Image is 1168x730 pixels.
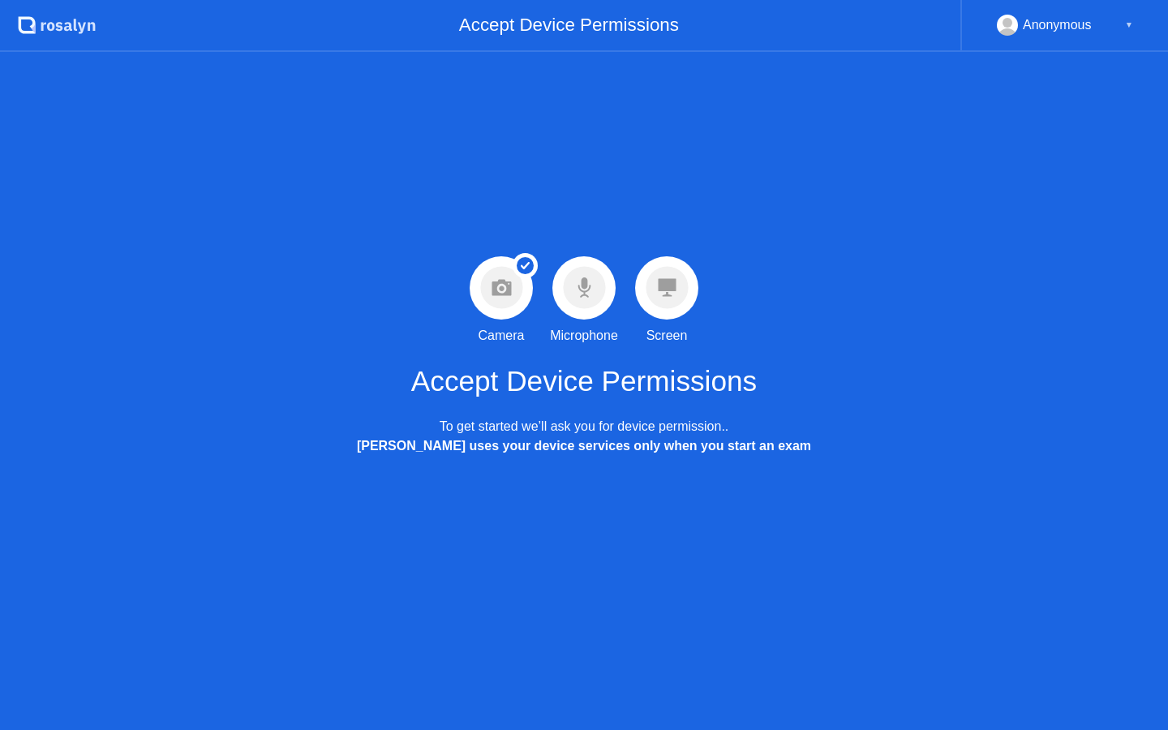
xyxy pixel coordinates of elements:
div: Anonymous [1023,15,1092,36]
div: To get started we’ll ask you for device permission.. [357,417,811,456]
b: [PERSON_NAME] uses your device services only when you start an exam [357,439,811,453]
div: Camera [479,326,525,346]
div: ▼ [1125,15,1133,36]
div: Screen [646,326,688,346]
h1: Accept Device Permissions [411,360,757,403]
div: Microphone [550,326,618,346]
